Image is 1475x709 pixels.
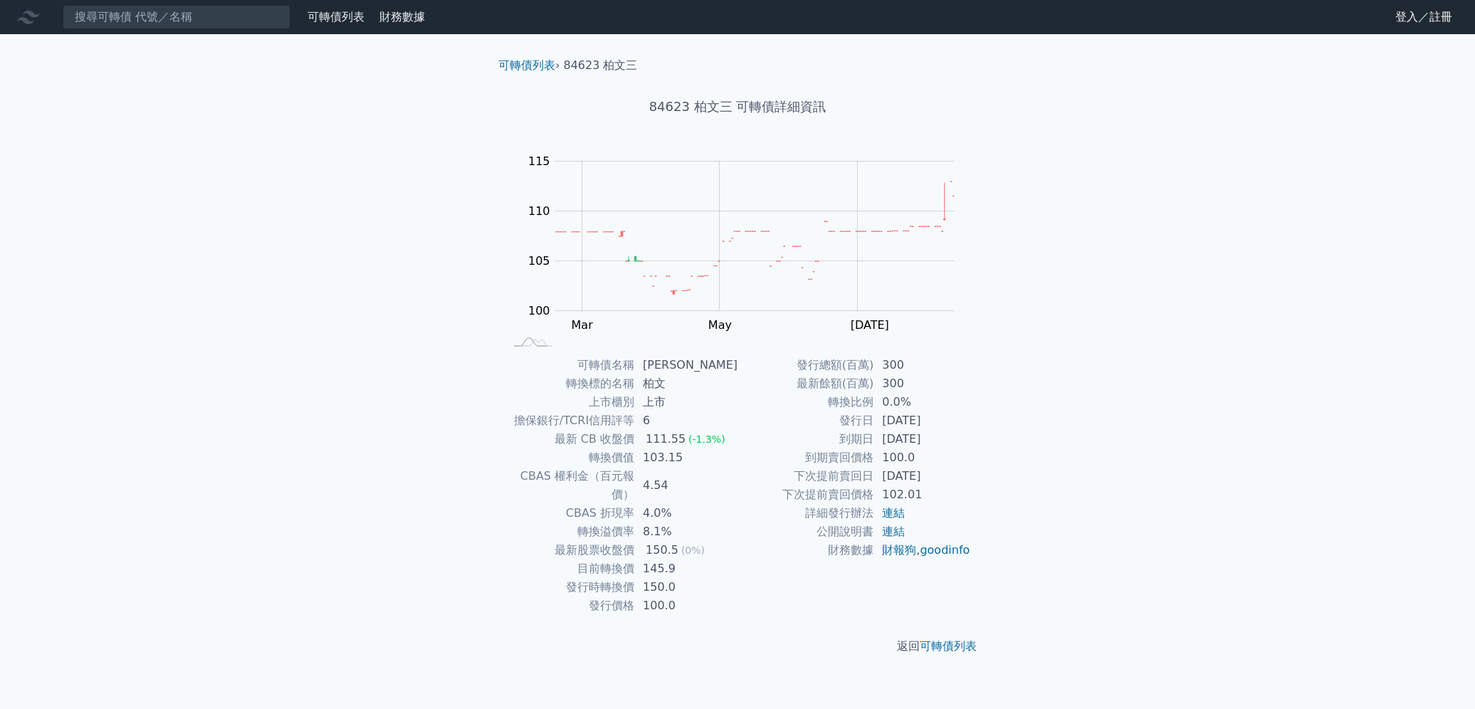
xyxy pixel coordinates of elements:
td: 可轉債名稱 [504,356,634,374]
tspan: 105 [528,254,550,268]
p: 返回 [487,638,988,655]
a: 財報狗 [882,543,916,557]
td: 下次提前賣回日 [737,467,873,485]
td: 發行總額(百萬) [737,356,873,374]
td: 下次提前賣回價格 [737,485,873,504]
td: 6 [634,411,737,430]
tspan: 110 [528,204,550,218]
tspan: Mar [572,318,594,332]
a: 可轉債列表 [920,639,977,653]
td: 目前轉換價 [504,560,634,578]
tspan: May [708,318,732,332]
td: [DATE] [873,467,971,485]
td: 柏文 [634,374,737,393]
input: 搜尋可轉債 代號／名稱 [63,5,290,29]
td: 最新 CB 收盤價 [504,430,634,448]
td: 上市櫃別 [504,393,634,411]
td: 財務數據 [737,541,873,560]
div: 150.5 [643,541,681,560]
td: 100.0 [634,597,737,615]
td: 到期賣回價格 [737,448,873,467]
td: , [873,541,971,560]
a: 可轉債列表 [308,10,364,23]
td: 最新股票收盤價 [504,541,634,560]
tspan: [DATE] [851,318,889,332]
a: 財務數據 [379,10,425,23]
tspan: 100 [528,304,550,317]
td: 0.0% [873,393,971,411]
td: 上市 [634,393,737,411]
g: Chart [520,154,976,332]
td: 4.54 [634,467,737,504]
td: 102.01 [873,485,971,504]
td: 到期日 [737,430,873,448]
div: 111.55 [643,430,688,448]
a: 連結 [882,525,905,538]
td: CBAS 權利金（百元報價） [504,467,634,504]
td: 100.0 [873,448,971,467]
td: 公開說明書 [737,522,873,541]
span: (0%) [681,545,705,556]
td: 擔保銀行/TCRI信用評等 [504,411,634,430]
a: 連結 [882,506,905,520]
td: 轉換標的名稱 [504,374,634,393]
tspan: 115 [528,154,550,168]
td: 4.0% [634,504,737,522]
a: 登入／註冊 [1384,6,1464,28]
td: 103.15 [634,448,737,467]
li: 84623 柏文三 [564,57,638,74]
td: CBAS 折現率 [504,504,634,522]
li: › [498,57,560,74]
td: 300 [873,374,971,393]
a: 可轉債列表 [498,58,555,72]
h1: 84623 柏文三 可轉債詳細資訊 [487,97,988,117]
td: 300 [873,356,971,374]
td: [DATE] [873,411,971,430]
td: 發行日 [737,411,873,430]
td: 轉換溢價率 [504,522,634,541]
span: (-1.3%) [688,434,725,445]
td: 最新餘額(百萬) [737,374,873,393]
td: 轉換價值 [504,448,634,467]
td: 發行價格 [504,597,634,615]
td: 發行時轉換價 [504,578,634,597]
td: [PERSON_NAME] [634,356,737,374]
td: [DATE] [873,430,971,448]
td: 145.9 [634,560,737,578]
td: 150.0 [634,578,737,597]
td: 詳細發行辦法 [737,504,873,522]
td: 8.1% [634,522,737,541]
a: goodinfo [920,543,970,557]
td: 轉換比例 [737,393,873,411]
